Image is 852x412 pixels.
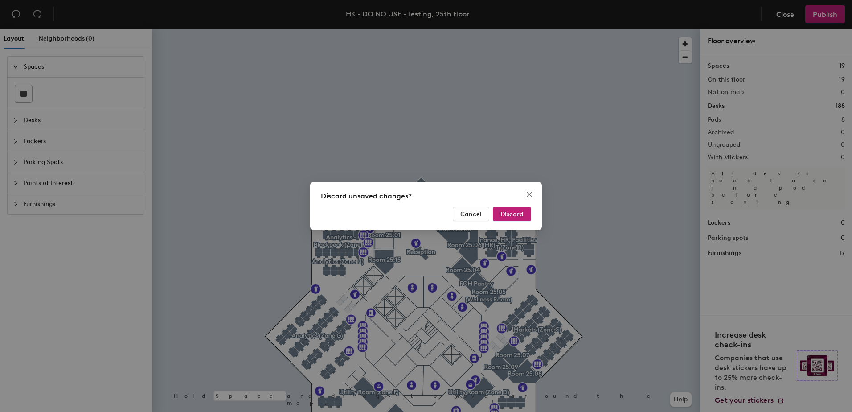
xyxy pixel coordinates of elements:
div: Discard unsaved changes? [321,191,531,202]
span: Close [522,191,537,198]
button: Close [522,187,537,202]
button: Cancel [453,207,489,221]
span: Discard [500,210,524,218]
button: Discard [493,207,531,221]
span: Cancel [460,210,482,218]
span: close [526,191,533,198]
